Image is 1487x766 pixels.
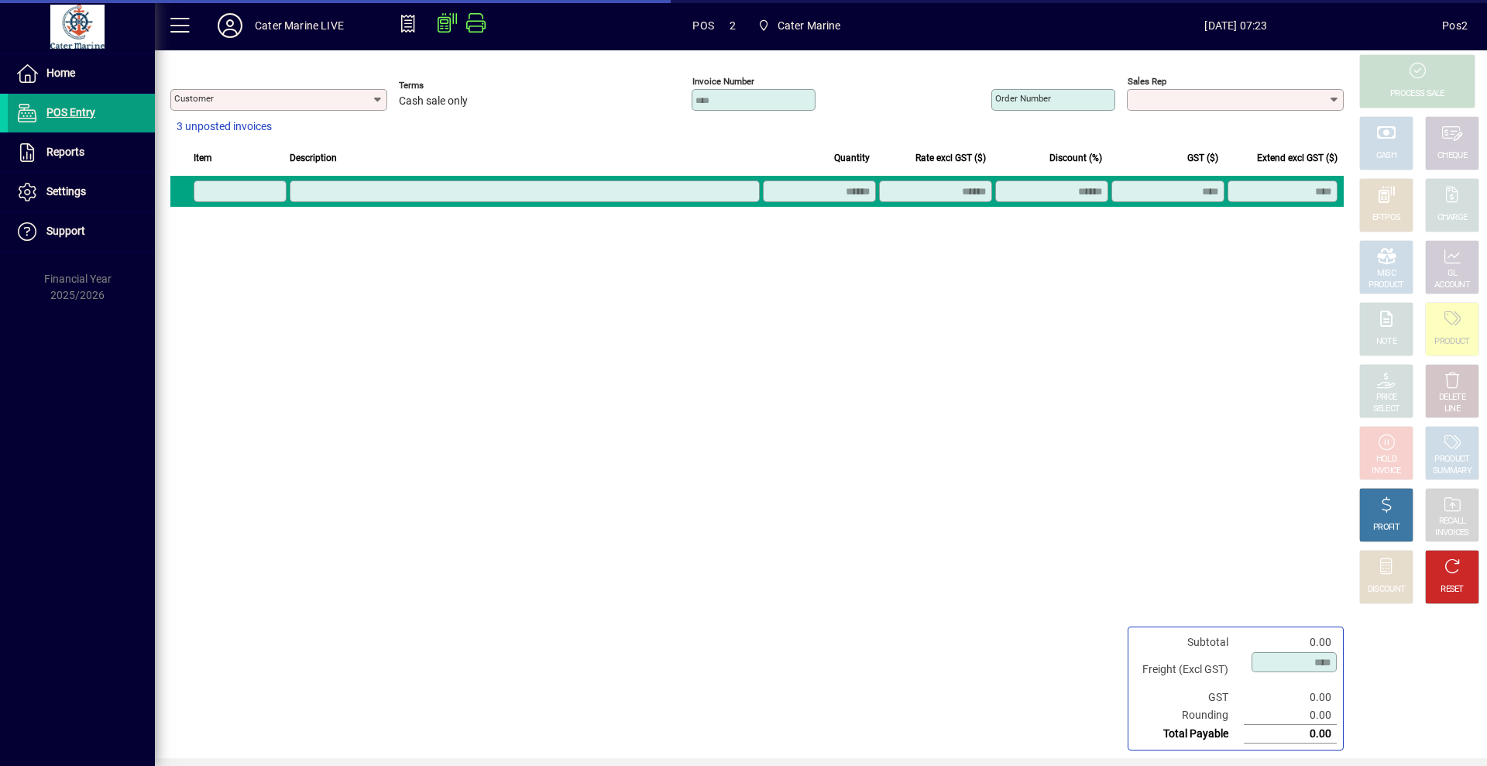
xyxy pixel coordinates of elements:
span: Item [194,149,212,167]
td: Subtotal [1135,634,1244,651]
div: DELETE [1439,392,1465,404]
div: GL [1448,268,1458,280]
div: INVOICE [1372,465,1400,477]
div: NOTE [1376,336,1396,348]
span: Cater Marine [778,13,841,38]
div: MISC [1377,268,1396,280]
span: [DATE] 07:23 [1030,13,1443,38]
div: RESET [1441,584,1464,596]
div: CHEQUE [1437,150,1467,162]
span: Discount (%) [1049,149,1102,167]
div: PROCESS SALE [1390,88,1444,100]
div: PRODUCT [1434,336,1469,348]
div: RECALL [1439,516,1466,527]
button: 3 unposted invoices [170,113,278,141]
span: Cater Marine [751,12,847,40]
div: CHARGE [1437,212,1468,224]
a: Support [8,212,155,251]
span: 3 unposted invoices [177,119,272,135]
span: Settings [46,185,86,198]
mat-label: Invoice number [692,76,754,87]
span: GST ($) [1187,149,1218,167]
div: EFTPOS [1372,212,1401,224]
span: Extend excl GST ($) [1257,149,1338,167]
a: Home [8,54,155,93]
span: POS Entry [46,106,95,119]
span: 2 [730,13,736,38]
td: 0.00 [1244,725,1337,744]
td: 0.00 [1244,634,1337,651]
td: Total Payable [1135,725,1244,744]
span: Quantity [834,149,870,167]
mat-label: Order number [995,93,1051,104]
div: SUMMARY [1433,465,1472,477]
div: PROFIT [1373,522,1399,534]
td: 0.00 [1244,706,1337,725]
mat-label: Sales rep [1128,76,1166,87]
a: Reports [8,133,155,172]
div: ACCOUNT [1434,280,1470,291]
span: POS [692,13,714,38]
div: CASH [1376,150,1396,162]
div: HOLD [1376,454,1396,465]
span: Home [46,67,75,79]
div: PRODUCT [1434,454,1469,465]
div: PRODUCT [1369,280,1403,291]
span: Terms [399,81,492,91]
mat-label: Customer [174,93,214,104]
a: Settings [8,173,155,211]
button: Profile [205,12,255,40]
td: Freight (Excl GST) [1135,651,1244,689]
span: Support [46,225,85,237]
div: Cater Marine LIVE [255,13,344,38]
div: INVOICES [1435,527,1468,539]
div: DISCOUNT [1368,584,1405,596]
div: LINE [1444,404,1460,415]
div: SELECT [1373,404,1400,415]
span: Description [290,149,337,167]
div: Pos2 [1442,13,1468,38]
span: Cash sale only [399,95,468,108]
td: Rounding [1135,706,1244,725]
td: GST [1135,689,1244,706]
span: Reports [46,146,84,158]
div: PRICE [1376,392,1397,404]
span: Rate excl GST ($) [915,149,986,167]
td: 0.00 [1244,689,1337,706]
